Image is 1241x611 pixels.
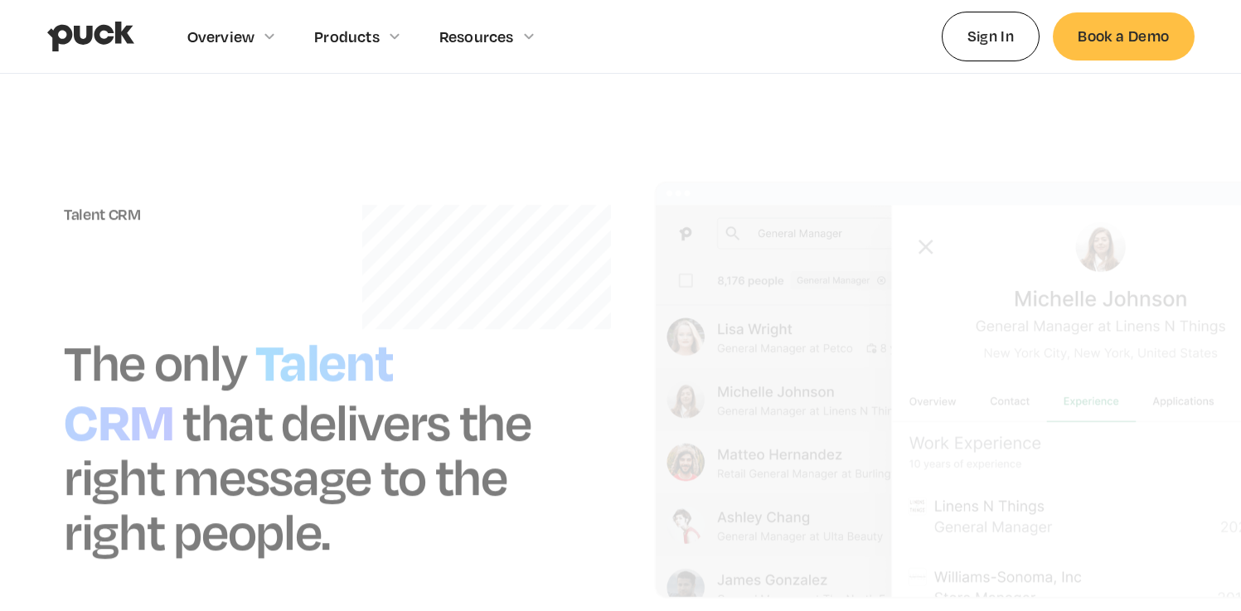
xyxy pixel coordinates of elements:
[64,330,247,392] h1: The only
[314,27,380,46] div: Products
[942,12,1040,61] a: Sign In
[64,390,531,561] h1: that delivers the right message to the right people.
[187,27,255,46] div: Overview
[439,27,514,46] div: Resources
[64,323,393,454] h1: Talent CRM
[64,205,588,223] div: Talent CRM
[1053,12,1194,60] a: Book a Demo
